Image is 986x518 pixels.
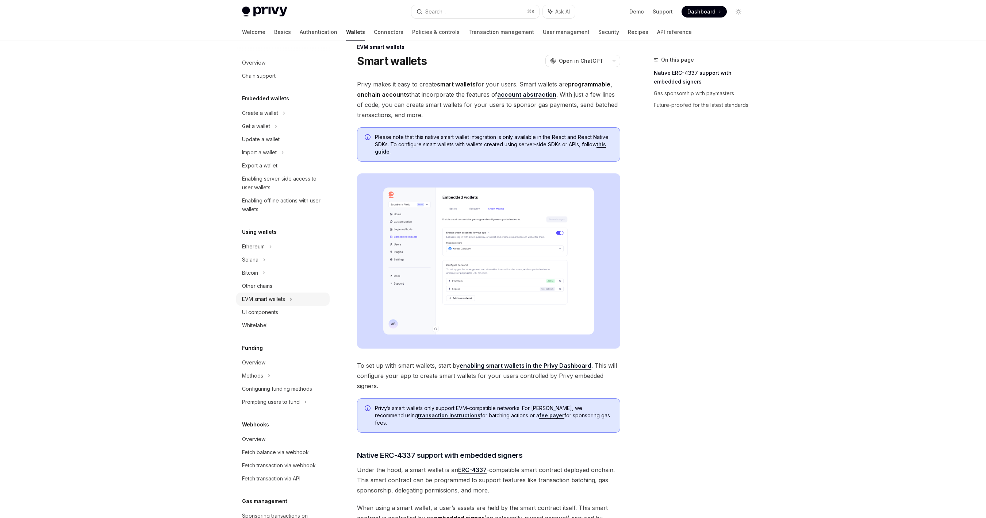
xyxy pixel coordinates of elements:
[374,23,403,41] a: Connectors
[236,446,330,459] a: Fetch balance via webhook
[629,8,644,15] a: Demo
[274,23,291,41] a: Basics
[543,23,590,41] a: User management
[236,472,330,485] a: Fetch transaction via API
[357,360,620,391] span: To set up with smart wallets, start by . This will configure your app to create smart wallets for...
[242,196,325,214] div: Enabling offline actions with user wallets
[242,23,265,41] a: Welcome
[437,81,476,88] strong: smart wallets
[242,58,265,67] div: Overview
[357,465,620,495] span: Under the hood, a smart wallet is an -compatible smart contract deployed onchain. This smart cont...
[555,8,570,15] span: Ask AI
[375,405,613,426] span: Privy’s smart wallets only support EVM-compatible networks. For [PERSON_NAME], we recommend using...
[657,23,692,41] a: API reference
[242,242,265,251] div: Ethereum
[242,384,312,393] div: Configuring funding methods
[236,459,330,472] a: Fetch transaction via webhook
[346,23,365,41] a: Wallets
[242,268,258,277] div: Bitcoin
[242,122,270,131] div: Get a wallet
[242,474,300,483] div: Fetch transaction via API
[242,109,278,117] div: Create a wallet
[242,398,300,406] div: Prompting users to fund
[539,412,564,419] a: fee payer
[236,319,330,332] a: Whitelabel
[598,23,619,41] a: Security
[682,6,727,18] a: Dashboard
[242,135,280,144] div: Update a wallet
[236,306,330,319] a: UI components
[242,435,265,444] div: Overview
[242,461,316,470] div: Fetch transaction via webhook
[236,133,330,146] a: Update a wallet
[628,23,648,41] a: Recipes
[242,94,289,103] h5: Embedded wallets
[654,88,750,99] a: Gas sponsorship with paymasters
[242,148,277,157] div: Import a wallet
[468,23,534,41] a: Transaction management
[236,194,330,216] a: Enabling offline actions with user wallets
[236,159,330,172] a: Export a wallet
[242,358,265,367] div: Overview
[357,450,523,460] span: Native ERC-4337 support with embedded signers
[242,308,278,317] div: UI components
[497,91,556,98] a: account abstraction
[733,6,744,18] button: Toggle dark mode
[460,362,591,370] a: enabling smart wallets in the Privy Dashboard
[365,134,372,142] svg: Info
[242,7,287,17] img: light logo
[242,344,263,352] h5: Funding
[236,382,330,395] a: Configuring funding methods
[236,356,330,369] a: Overview
[236,172,330,194] a: Enabling server-side access to user wallets
[300,23,337,41] a: Authentication
[357,173,620,349] img: Sample enable smart wallets
[242,321,268,330] div: Whitelabel
[357,43,620,51] div: EVM smart wallets
[411,5,539,18] button: Search...⌘K
[545,55,608,67] button: Open in ChatGPT
[242,228,277,236] h5: Using wallets
[357,54,427,67] h1: Smart wallets
[425,7,446,16] div: Search...
[242,71,276,80] div: Chain support
[242,161,277,170] div: Export a wallet
[458,466,487,474] a: ERC-4337
[236,433,330,446] a: Overview
[242,448,309,457] div: Fetch balance via webhook
[559,57,603,65] span: Open in ChatGPT
[242,295,285,304] div: EVM smart wallets
[242,255,258,264] div: Solana
[375,134,613,155] span: Please note that this native smart wallet integration is only available in the React and React Na...
[687,8,715,15] span: Dashboard
[543,5,575,18] button: Ask AI
[357,79,620,120] span: Privy makes it easy to create for your users. Smart wallets are that incorporate the features of ...
[236,56,330,69] a: Overview
[661,55,694,64] span: On this page
[412,23,460,41] a: Policies & controls
[527,9,535,15] span: ⌘ K
[418,412,480,419] a: transaction instructions
[242,497,287,506] h5: Gas management
[236,279,330,293] a: Other chains
[242,282,272,290] div: Other chains
[242,174,325,192] div: Enabling server-side access to user wallets
[242,420,269,429] h5: Webhooks
[236,69,330,82] a: Chain support
[654,67,750,88] a: Native ERC-4337 support with embedded signers
[654,99,750,111] a: Future-proofed for the latest standards
[365,405,372,413] svg: Info
[242,371,263,380] div: Methods
[653,8,673,15] a: Support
